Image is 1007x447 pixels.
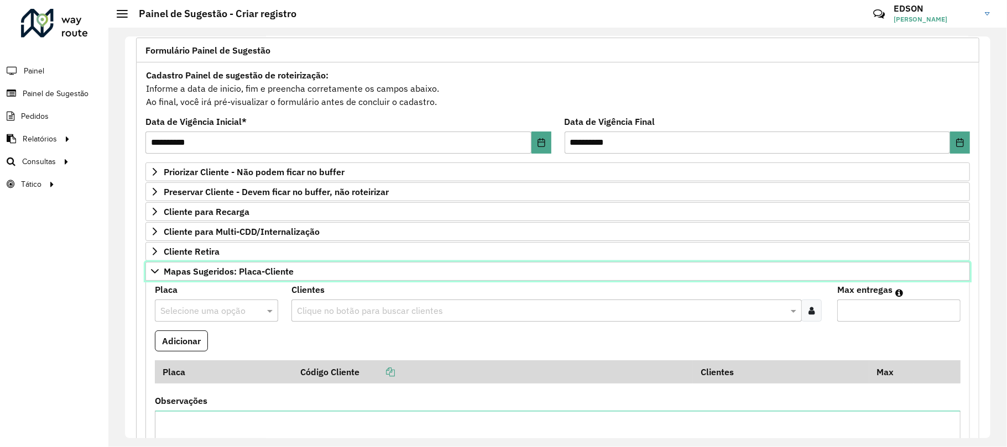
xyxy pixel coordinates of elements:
button: Choose Date [950,132,970,154]
a: Cliente para Recarga [145,202,970,221]
em: Máximo de clientes que serão colocados na mesma rota com os clientes informados [895,288,903,297]
span: Mapas Sugeridos: Placa-Cliente [164,267,294,276]
label: Data de Vigência Final [565,115,655,128]
span: Relatórios [23,133,57,145]
span: Cliente para Multi-CDD/Internalização [164,227,320,236]
span: Priorizar Cliente - Não podem ficar no buffer [164,167,345,176]
h2: Painel de Sugestão - Criar registro [128,8,296,20]
span: Pedidos [21,111,49,122]
label: Clientes [291,283,325,296]
label: Data de Vigência Inicial [145,115,247,128]
label: Observações [155,394,207,407]
a: Cliente Retira [145,242,970,261]
a: Contato Rápido [867,2,891,26]
span: Painel de Sugestão [23,88,88,99]
button: Adicionar [155,330,208,351]
span: Preservar Cliente - Devem ficar no buffer, não roteirizar [164,187,389,196]
span: Cliente Retira [164,247,220,256]
th: Código Cliente [293,360,693,383]
label: Placa [155,283,178,296]
th: Placa [155,360,293,383]
a: Mapas Sugeridos: Placa-Cliente [145,262,970,281]
strong: Cadastro Painel de sugestão de roteirização: [146,70,328,81]
a: Copiar [359,366,395,377]
th: Clientes [693,360,869,383]
button: Choose Date [531,132,551,154]
span: Painel [24,65,44,77]
a: Preservar Cliente - Devem ficar no buffer, não roteirizar [145,182,970,201]
span: Cliente para Recarga [164,207,249,216]
div: Informe a data de inicio, fim e preencha corretamente os campos abaixo. Ao final, você irá pré-vi... [145,68,970,109]
h3: EDSON [894,3,977,14]
a: Cliente para Multi-CDD/Internalização [145,222,970,241]
th: Max [869,360,914,383]
span: Formulário Painel de Sugestão [145,46,270,55]
span: Tático [21,178,41,190]
span: Consultas [22,156,56,167]
span: [PERSON_NAME] [894,14,977,24]
label: Max entregas [837,283,893,296]
a: Priorizar Cliente - Não podem ficar no buffer [145,162,970,181]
